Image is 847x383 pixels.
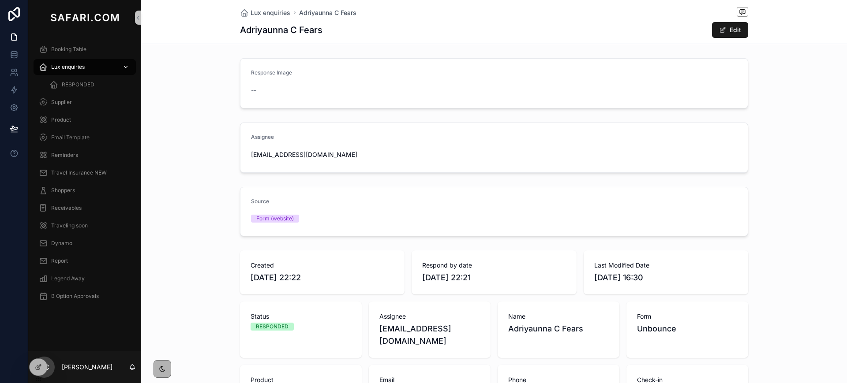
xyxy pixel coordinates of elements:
[51,240,72,247] span: Dynamo
[51,222,88,229] span: Traveling soon
[240,8,290,17] a: Lux enquiries
[44,77,136,93] a: RESPONDED
[251,271,394,284] span: [DATE] 22:22
[34,165,136,181] a: Travel Insurance NEW
[51,293,99,300] span: B Option Approvals
[251,69,292,76] span: Response Image
[251,86,256,95] span: --
[594,261,738,270] span: Last Modified Date
[34,271,136,286] a: Legend Away
[422,271,566,284] span: [DATE] 22:21
[240,24,322,36] h1: Adriyaunna C Fears
[51,152,78,159] span: Reminders
[51,257,68,264] span: Report
[256,215,294,223] div: Form (website)
[594,271,738,284] span: [DATE] 16:30
[34,253,136,269] a: Report
[251,150,367,159] span: [EMAIL_ADDRESS][DOMAIN_NAME]
[251,312,351,321] span: Status
[51,63,85,71] span: Lux enquiries
[34,200,136,216] a: Receivables
[51,116,71,123] span: Product
[34,41,136,57] a: Booking Table
[51,46,86,53] span: Booking Table
[637,312,738,321] span: Form
[379,312,480,321] span: Assignee
[51,99,72,106] span: Supplier
[251,261,394,270] span: Created
[62,363,112,372] p: [PERSON_NAME]
[251,198,269,205] span: Source
[637,323,738,335] span: Unbounce
[299,8,356,17] a: Adriyaunna C Fears
[256,323,289,331] div: RESPONDED
[34,59,136,75] a: Lux enquiries
[51,169,107,176] span: Travel Insurance NEW
[712,22,748,38] button: Edit
[51,187,75,194] span: Shoppers
[51,275,85,282] span: Legend Away
[34,112,136,128] a: Product
[51,205,82,212] span: Receivables
[34,130,136,145] a: Email Template
[34,288,136,304] a: B Option Approvals
[422,261,566,270] span: Respond by date
[379,323,480,347] span: [EMAIL_ADDRESS][DOMAIN_NAME]
[51,134,90,141] span: Email Template
[34,182,136,198] a: Shoppers
[251,8,290,17] span: Lux enquiries
[28,35,141,316] div: scrollable content
[34,218,136,234] a: Traveling soon
[62,81,94,88] span: RESPONDED
[508,323,609,335] span: Adriyaunna C Fears
[508,312,609,321] span: Name
[34,94,136,110] a: Supplier
[49,11,121,25] img: App logo
[34,147,136,163] a: Reminders
[34,235,136,251] a: Dynamo
[251,134,274,140] span: Assignee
